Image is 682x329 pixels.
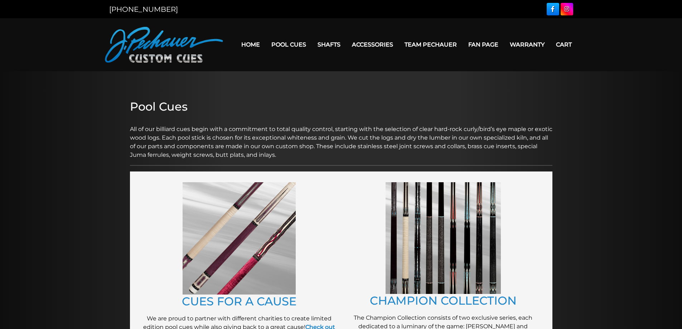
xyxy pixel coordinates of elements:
[130,100,552,113] h2: Pool Cues
[504,35,550,54] a: Warranty
[182,294,296,308] a: CUES FOR A CAUSE
[109,5,178,14] a: [PHONE_NUMBER]
[130,116,552,159] p: All of our billiard cues begin with a commitment to total quality control, starting with the sele...
[399,35,463,54] a: Team Pechauer
[346,35,399,54] a: Accessories
[236,35,266,54] a: Home
[105,27,223,63] img: Pechauer Custom Cues
[463,35,504,54] a: Fan Page
[370,294,517,308] a: CHAMPION COLLECTION
[266,35,312,54] a: Pool Cues
[550,35,577,54] a: Cart
[312,35,346,54] a: Shafts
